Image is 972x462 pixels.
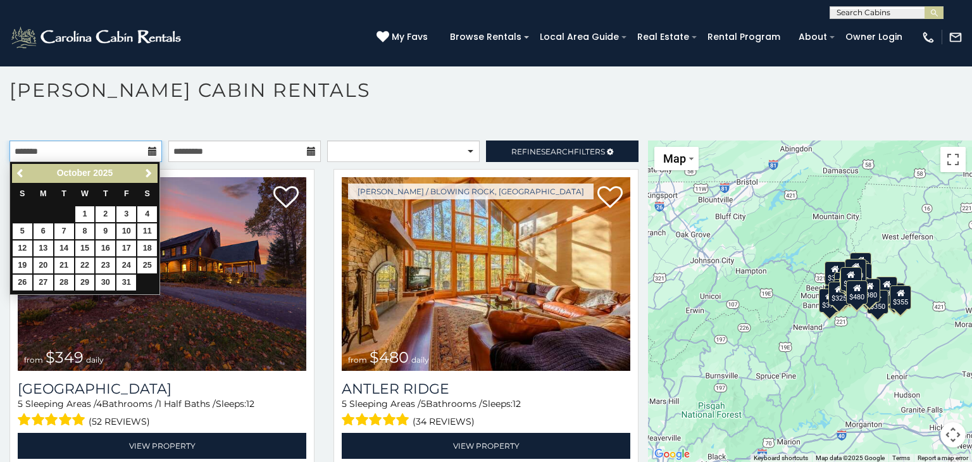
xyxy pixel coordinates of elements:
h3: Diamond Creek Lodge [18,380,306,397]
a: 24 [116,258,136,273]
a: Rental Program [701,27,787,47]
div: $930 [876,277,897,301]
a: 29 [75,275,95,290]
a: Previous [13,166,29,182]
a: 19 [13,258,32,273]
img: Antler Ridge [342,177,630,371]
a: 18 [137,240,157,256]
span: 5 [342,398,347,409]
img: phone-regular-white.png [921,30,935,44]
a: 28 [54,275,74,290]
div: $375 [819,288,840,312]
div: Sleeping Areas / Bathrooms / Sleeps: [342,397,630,430]
a: Antler Ridge [342,380,630,397]
a: 4 [137,206,157,222]
span: Map data ©2025 Google [816,454,885,461]
button: Map camera controls [940,422,966,447]
a: Owner Login [839,27,909,47]
span: October [57,168,91,178]
span: Saturday [145,189,150,198]
a: 1 [75,206,95,222]
span: 5 [421,398,426,409]
div: $380 [859,278,880,302]
div: $350 [867,290,888,314]
span: Tuesday [61,189,66,198]
span: 12 [246,398,254,409]
span: Refine Filters [511,147,605,156]
span: Next [144,168,154,178]
a: RefineSearchFilters [486,140,639,162]
a: 14 [54,240,74,256]
span: Map [663,152,686,165]
span: daily [411,355,429,365]
a: [GEOGRAPHIC_DATA] [18,380,306,397]
span: from [348,355,367,365]
span: Thursday [103,189,108,198]
div: $305 [825,261,846,285]
a: 3 [116,206,136,222]
span: Sunday [20,189,25,198]
div: $325 [828,281,850,305]
span: $480 [370,348,409,366]
a: 31 [116,275,136,290]
span: daily [86,355,104,365]
a: 7 [54,223,74,239]
button: Toggle fullscreen view [940,147,966,172]
a: 15 [75,240,95,256]
span: $349 [46,348,84,366]
span: (34 reviews) [413,413,475,430]
a: 22 [75,258,95,273]
span: Search [541,147,574,156]
a: 23 [96,258,115,273]
a: [PERSON_NAME] / Blowing Rock, [GEOGRAPHIC_DATA] [348,184,594,199]
div: Sleeping Areas / Bathrooms / Sleeps: [18,397,306,430]
a: Diamond Creek Lodge from $349 daily [18,177,306,371]
a: 20 [34,258,53,273]
span: 1 Half Baths / [158,398,216,409]
a: Real Estate [631,27,695,47]
a: Browse Rentals [444,27,528,47]
a: 11 [137,223,157,239]
span: 12 [513,398,521,409]
span: Wednesday [81,189,89,198]
span: Previous [16,168,26,178]
a: 16 [96,240,115,256]
div: $480 [846,280,868,304]
a: My Favs [377,30,431,44]
div: $355 [890,285,911,309]
img: mail-regular-white.png [949,30,963,44]
a: 27 [34,275,53,290]
a: 21 [54,258,74,273]
a: 6 [34,223,53,239]
a: Add to favorites [597,185,623,211]
a: Terms (opens in new tab) [892,454,910,461]
span: 5 [18,398,23,409]
a: 2 [96,206,115,222]
a: About [792,27,833,47]
span: 2025 [93,168,113,178]
span: My Favs [392,30,428,44]
div: $525 [850,252,871,276]
a: 17 [116,240,136,256]
img: Diamond Creek Lodge [18,177,306,371]
a: 13 [34,240,53,256]
a: 5 [13,223,32,239]
span: 4 [96,398,102,409]
div: $320 [845,258,866,282]
a: 8 [75,223,95,239]
div: $315 [846,280,868,304]
img: White-1-2.png [9,25,185,50]
a: View Property [342,433,630,459]
span: Monday [40,189,47,198]
div: $349 [840,267,862,291]
a: 25 [137,258,157,273]
a: 10 [116,223,136,239]
a: View Property [18,433,306,459]
span: Friday [124,189,129,198]
a: 12 [13,240,32,256]
a: Local Area Guide [533,27,625,47]
a: 30 [96,275,115,290]
span: from [24,355,43,365]
a: Antler Ridge from $480 daily [342,177,630,371]
span: (52 reviews) [89,413,150,430]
